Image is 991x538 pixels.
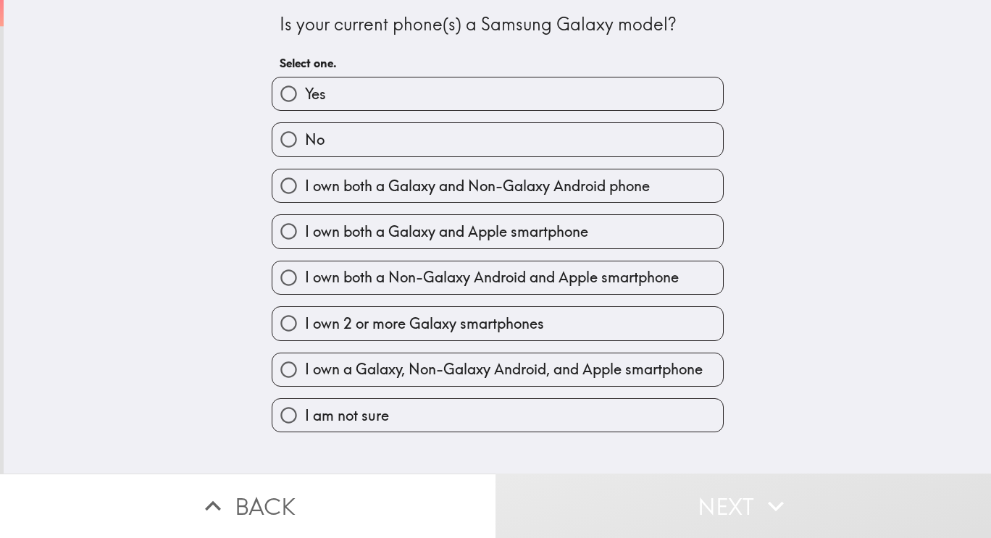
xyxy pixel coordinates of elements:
button: I own both a Galaxy and Apple smartphone [272,215,723,248]
span: I own a Galaxy, Non-Galaxy Android, and Apple smartphone [305,359,703,379]
div: Is your current phone(s) a Samsung Galaxy model? [280,12,716,37]
button: I own both a Non-Galaxy Android and Apple smartphone [272,261,723,294]
span: No [305,130,325,150]
span: I own both a Non-Galaxy Android and Apple smartphone [305,267,679,287]
span: I own 2 or more Galaxy smartphones [305,314,544,334]
button: No [272,123,723,156]
span: I own both a Galaxy and Apple smartphone [305,222,588,242]
button: Yes [272,77,723,110]
button: I own 2 or more Galaxy smartphones [272,307,723,340]
button: I am not sure [272,399,723,432]
span: Yes [305,84,326,104]
span: I am not sure [305,405,389,426]
button: I own both a Galaxy and Non-Galaxy Android phone [272,169,723,202]
span: I own both a Galaxy and Non-Galaxy Android phone [305,176,650,196]
h6: Select one. [280,55,716,71]
button: Next [496,474,991,538]
button: I own a Galaxy, Non-Galaxy Android, and Apple smartphone [272,353,723,386]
